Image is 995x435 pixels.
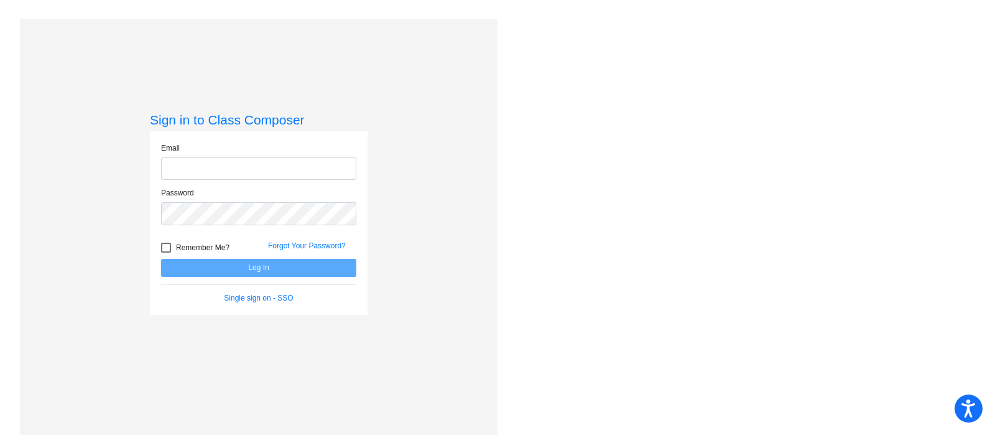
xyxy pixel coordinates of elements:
a: Forgot Your Password? [268,241,346,250]
a: Single sign on - SSO [224,294,293,302]
button: Log In [161,259,356,277]
label: Email [161,143,180,154]
label: Password [161,187,194,199]
span: Remember Me? [176,240,229,255]
h3: Sign in to Class Composer [150,112,368,128]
